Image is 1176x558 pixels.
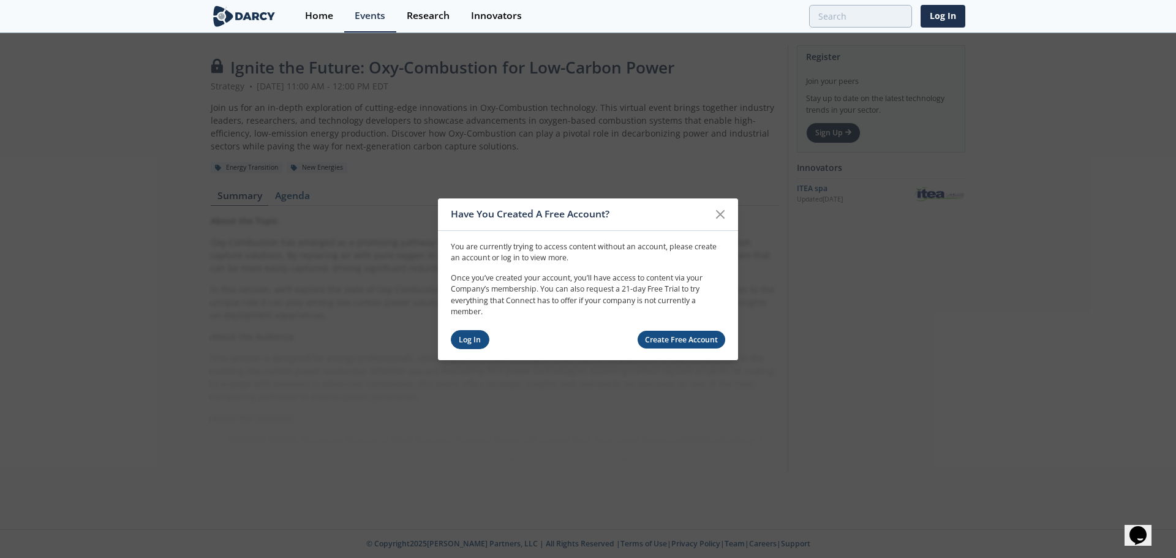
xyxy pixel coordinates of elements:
[921,5,965,28] a: Log In
[471,11,522,21] div: Innovators
[451,273,725,318] p: Once you’ve created your account, you’ll have access to content via your Company’s membership. Yo...
[451,241,725,264] p: You are currently trying to access content without an account, please create an account or log in...
[451,203,709,226] div: Have You Created A Free Account?
[638,331,726,349] a: Create Free Account
[211,6,277,27] img: logo-wide.svg
[355,11,385,21] div: Events
[1125,509,1164,546] iframe: chat widget
[305,11,333,21] div: Home
[451,330,489,349] a: Log In
[809,5,912,28] input: Advanced Search
[407,11,450,21] div: Research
